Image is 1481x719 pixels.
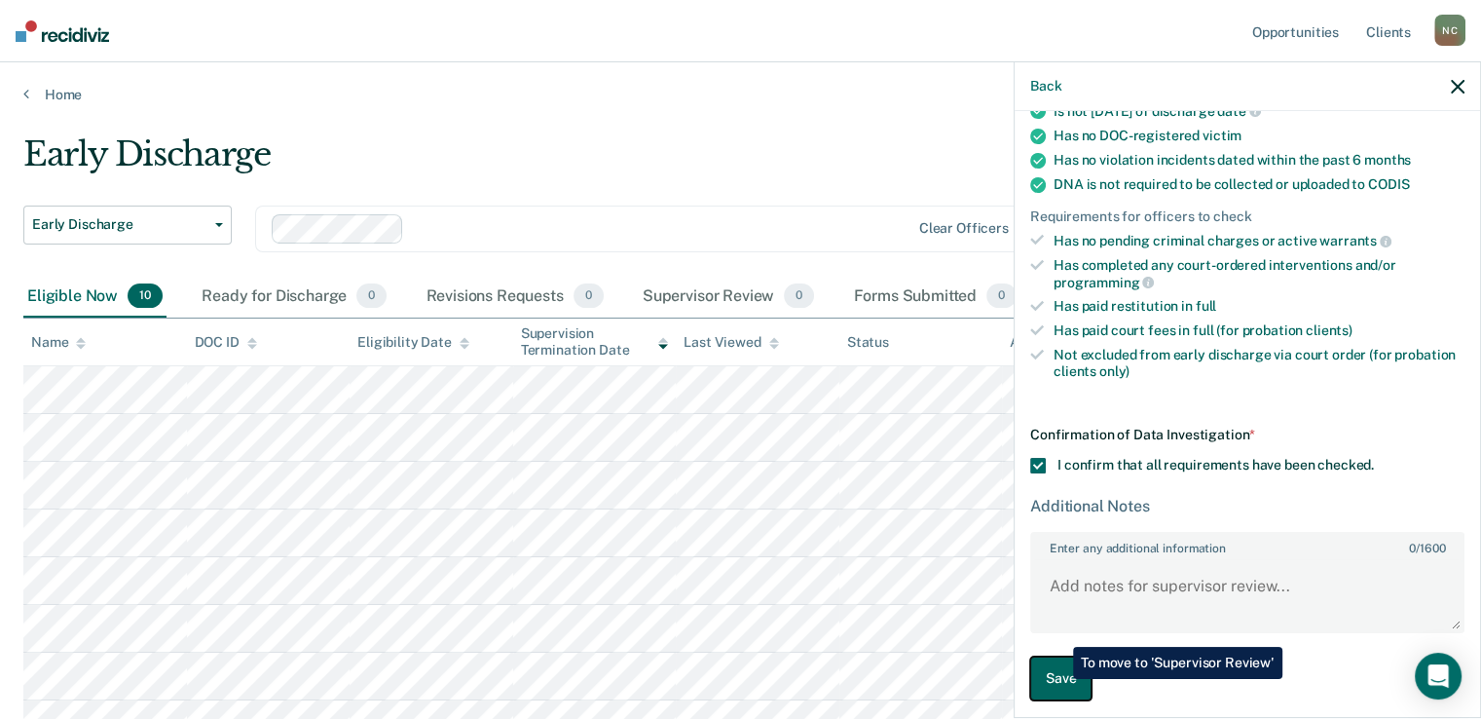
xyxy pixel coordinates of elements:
[847,334,889,351] div: Status
[1054,322,1464,339] div: Has paid court fees in full (for probation
[1368,176,1409,192] span: CODIS
[198,276,390,319] div: Ready for Discharge
[1010,334,1101,351] div: Assigned to
[31,334,86,351] div: Name
[1054,176,1464,193] div: DNA is not required to be collected or uploaded to
[1054,347,1464,380] div: Not excluded from early discharge via court order (for probation clients
[1306,322,1352,338] span: clients)
[521,325,669,359] div: Supervision Termination Date
[357,334,469,351] div: Eligibility Date
[32,216,207,233] span: Early Discharge
[1054,102,1464,120] div: Is not [DATE] of discharge
[1054,152,1464,169] div: Has no violation incidents dated within the past 6
[1054,298,1464,315] div: Has paid restitution in
[1196,298,1216,314] span: full
[1030,208,1464,225] div: Requirements for officers to check
[16,20,109,42] img: Recidiviz
[919,220,1009,237] div: Clear officers
[1054,275,1154,290] span: programming
[1409,542,1445,555] span: / 1600
[356,284,387,309] span: 0
[195,334,257,351] div: DOC ID
[23,86,1458,103] a: Home
[784,284,814,309] span: 0
[1364,152,1411,168] span: months
[1054,257,1464,290] div: Has completed any court-ordered interventions and/or
[1030,657,1092,700] button: Save
[1032,534,1462,555] label: Enter any additional information
[1319,233,1391,248] span: warrants
[574,284,604,309] span: 0
[639,276,819,319] div: Supervisor Review
[1057,457,1374,473] span: I confirm that all requirements have been checked.
[23,276,167,319] div: Eligible Now
[1203,128,1241,143] span: victim
[849,276,1020,319] div: Forms Submitted
[1099,363,1129,379] span: only)
[986,284,1017,309] span: 0
[422,276,607,319] div: Revisions Requests
[23,134,1134,190] div: Early Discharge
[1415,653,1462,700] div: Open Intercom Messenger
[684,334,778,351] div: Last Viewed
[1054,232,1464,249] div: Has no pending criminal charges or active
[1030,497,1464,515] div: Additional Notes
[1409,542,1416,555] span: 0
[1054,128,1464,144] div: Has no DOC-registered
[1434,15,1465,46] div: N C
[128,284,163,309] span: 10
[1030,78,1061,95] button: Back
[1030,427,1464,443] div: Confirmation of Data Investigation
[1217,103,1260,119] span: date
